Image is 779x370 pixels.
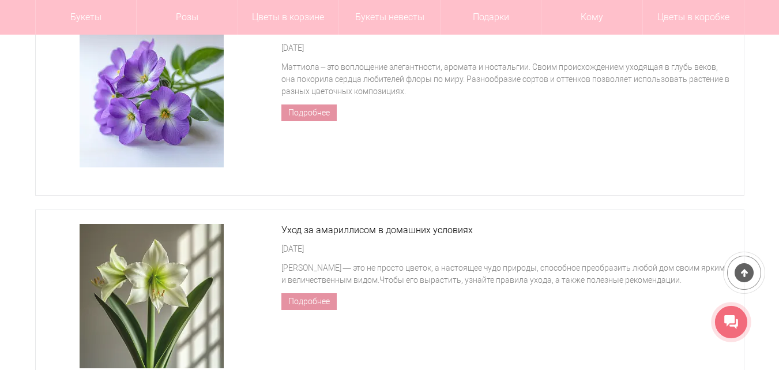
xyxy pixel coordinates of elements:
div: [DATE] [50,243,730,255]
a: Подробнее [281,293,337,310]
a: Подробнее [281,104,337,121]
div: [PERSON_NAME] — это не просто цветок, а настоящее чудо природы, способное преобразить любой дом с... [50,262,730,286]
div: [DATE] [50,42,730,54]
div: Маттиола – это воплощение элегантности, аромата и ностальгии. Своим происхождением уходящая в глу... [50,61,730,98]
img: Маттиола. Значение и описание цветка [80,23,224,167]
a: Уход за амариллисом в домашних условиях [50,224,730,236]
img: Уход за амариллисом в домашних условиях [80,224,224,368]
